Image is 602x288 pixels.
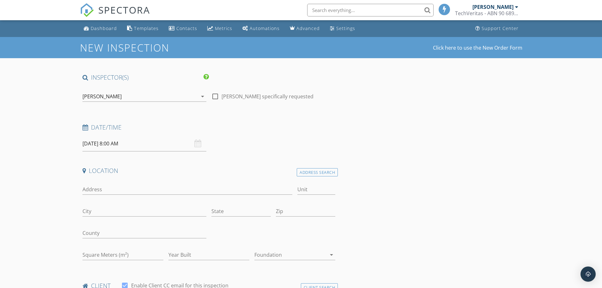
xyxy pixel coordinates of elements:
div: Metrics [215,25,232,31]
div: Automations [250,25,280,31]
span: SPECTORA [98,3,150,16]
a: Support Center [473,23,521,34]
div: Address Search [297,168,338,177]
h4: INSPECTOR(S) [82,73,209,82]
h4: Date/Time [82,123,336,132]
div: Advanced [296,25,320,31]
a: Click here to use the New Order Form [433,45,522,50]
h1: New Inspection [80,42,220,53]
input: Search everything... [307,4,434,16]
a: Advanced [287,23,322,34]
a: Automations (Basic) [240,23,282,34]
a: Settings [327,23,358,34]
div: Templates [134,25,159,31]
div: Dashboard [91,25,117,31]
a: Contacts [166,23,200,34]
i: arrow_drop_down [199,93,206,100]
div: Open Intercom Messenger [581,267,596,282]
input: Select date [82,136,206,151]
div: [PERSON_NAME] [82,94,122,99]
div: Contacts [176,25,197,31]
div: Settings [336,25,355,31]
a: Dashboard [81,23,119,34]
h4: Location [82,167,336,175]
div: TechVeritas - ABN 90 689 961 902 [455,10,518,16]
a: Metrics [205,23,235,34]
img: The Best Home Inspection Software - Spectora [80,3,94,17]
label: [PERSON_NAME] specifically requested [222,93,313,100]
i: arrow_drop_down [328,251,335,259]
div: Support Center [482,25,519,31]
a: SPECTORA [80,9,150,22]
a: Templates [125,23,161,34]
div: [PERSON_NAME] [472,4,514,10]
